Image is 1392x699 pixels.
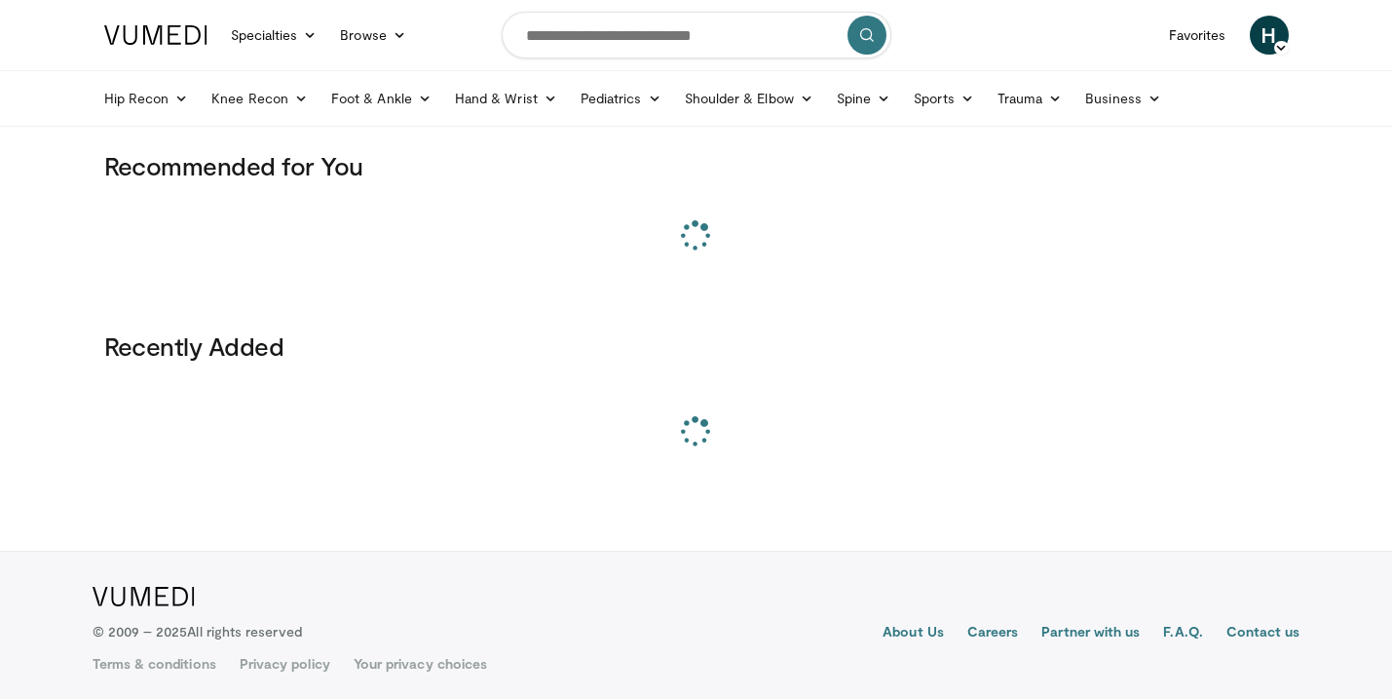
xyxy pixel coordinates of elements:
[104,150,1289,181] h3: Recommended for You
[93,587,195,606] img: VuMedi Logo
[104,330,1289,362] h3: Recently Added
[825,79,902,118] a: Spine
[93,79,201,118] a: Hip Recon
[1041,622,1140,645] a: Partner with us
[320,79,443,118] a: Foot & Ankle
[104,25,207,45] img: VuMedi Logo
[1250,16,1289,55] a: H
[1226,622,1300,645] a: Contact us
[883,622,944,645] a: About Us
[187,623,301,640] span: All rights reserved
[328,16,418,55] a: Browse
[1157,16,1238,55] a: Favorites
[967,622,1019,645] a: Careers
[240,654,330,674] a: Privacy policy
[1073,79,1173,118] a: Business
[502,12,891,58] input: Search topics, interventions
[354,654,487,674] a: Your privacy choices
[219,16,329,55] a: Specialties
[986,79,1074,118] a: Trauma
[673,79,825,118] a: Shoulder & Elbow
[1163,622,1202,645] a: F.A.Q.
[443,79,569,118] a: Hand & Wrist
[200,79,320,118] a: Knee Recon
[93,654,216,674] a: Terms & conditions
[569,79,673,118] a: Pediatrics
[93,622,302,641] p: © 2009 – 2025
[902,79,986,118] a: Sports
